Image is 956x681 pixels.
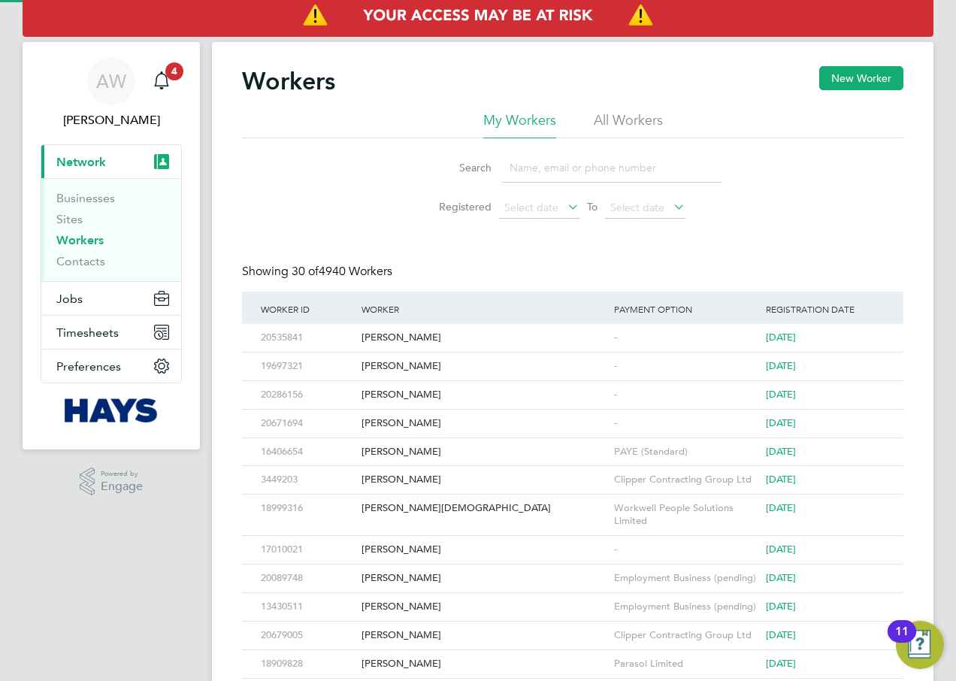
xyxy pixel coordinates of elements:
[41,282,181,315] button: Jobs
[65,398,159,422] img: hays-logo-retina.png
[257,649,888,662] a: 18909828[PERSON_NAME]Parasol Limited[DATE]
[41,57,182,129] a: AW[PERSON_NAME]
[766,388,796,401] span: [DATE]
[41,398,182,422] a: Go to home page
[257,466,358,494] div: 3449203
[257,323,888,336] a: 20535841[PERSON_NAME]-[DATE]
[610,536,762,564] div: -
[292,264,319,279] span: 30 of
[502,153,722,183] input: Name, email or phone number
[41,316,181,349] button: Timesheets
[56,233,104,247] a: Workers
[358,536,610,564] div: [PERSON_NAME]
[101,468,143,480] span: Powered by
[257,622,358,649] div: 20679005
[424,200,492,213] label: Registered
[766,571,796,584] span: [DATE]
[766,445,796,458] span: [DATE]
[766,359,796,372] span: [DATE]
[41,145,181,178] button: Network
[483,111,556,138] li: My Workers
[257,495,358,522] div: 18999316
[257,353,358,380] div: 19697321
[358,495,610,522] div: [PERSON_NAME][DEMOGRAPHIC_DATA]
[358,353,610,380] div: [PERSON_NAME]
[594,111,663,138] li: All Workers
[766,628,796,641] span: [DATE]
[165,62,183,80] span: 4
[766,501,796,514] span: [DATE]
[424,161,492,174] label: Search
[610,292,762,326] div: Payment Option
[147,57,177,105] a: 4
[257,650,358,678] div: 18909828
[80,468,144,496] a: Powered byEngage
[257,409,888,422] a: 20671694[PERSON_NAME]-[DATE]
[766,657,796,670] span: [DATE]
[242,66,335,96] h2: Workers
[610,353,762,380] div: -
[358,381,610,409] div: [PERSON_NAME]
[257,410,358,437] div: 20671694
[766,331,796,344] span: [DATE]
[766,600,796,613] span: [DATE]
[358,466,610,494] div: [PERSON_NAME]
[56,212,83,226] a: Sites
[819,66,903,90] button: New Worker
[504,201,558,214] span: Select date
[358,650,610,678] div: [PERSON_NAME]
[41,111,182,129] span: Alan Watts
[358,622,610,649] div: [PERSON_NAME]
[358,593,610,621] div: [PERSON_NAME]
[610,622,762,649] div: Clipper Contracting Group Ltd
[610,324,762,352] div: -
[257,438,358,466] div: 16406654
[358,324,610,352] div: [PERSON_NAME]
[242,264,395,280] div: Showing
[257,494,888,507] a: 18999316[PERSON_NAME][DEMOGRAPHIC_DATA]Workwell People Solutions Limited[DATE]
[96,71,126,91] span: AW
[41,178,181,281] div: Network
[582,197,602,216] span: To
[766,473,796,486] span: [DATE]
[895,631,909,651] div: 11
[257,564,888,577] a: 20089748[PERSON_NAME]Employment Business (pending)[DATE]
[610,593,762,621] div: Employment Business (pending)
[56,325,119,340] span: Timesheets
[257,465,888,478] a: 3449203[PERSON_NAME]Clipper Contracting Group Ltd[DATE]
[23,42,200,449] nav: Main navigation
[610,495,762,535] div: Workwell People Solutions Limited
[610,438,762,466] div: PAYE (Standard)
[257,564,358,592] div: 20089748
[257,381,358,409] div: 20286156
[56,155,106,169] span: Network
[358,292,610,326] div: Worker
[101,480,143,493] span: Engage
[257,292,358,326] div: Worker ID
[257,535,888,548] a: 17010021[PERSON_NAME]-[DATE]
[257,536,358,564] div: 17010021
[610,201,664,214] span: Select date
[610,564,762,592] div: Employment Business (pending)
[257,437,888,450] a: 16406654[PERSON_NAME]PAYE (Standard)[DATE]
[41,350,181,383] button: Preferences
[292,264,392,279] span: 4940 Workers
[257,592,888,605] a: 13430511[PERSON_NAME]Employment Business (pending)[DATE]
[766,416,796,429] span: [DATE]
[56,191,115,205] a: Businesses
[257,380,888,393] a: 20286156[PERSON_NAME]-[DATE]
[610,650,762,678] div: Parasol Limited
[56,254,105,268] a: Contacts
[766,543,796,555] span: [DATE]
[257,593,358,621] div: 13430511
[762,292,888,326] div: Registration Date
[610,381,762,409] div: -
[610,466,762,494] div: Clipper Contracting Group Ltd
[56,359,121,374] span: Preferences
[896,621,944,669] button: Open Resource Center, 11 new notifications
[358,564,610,592] div: [PERSON_NAME]
[358,410,610,437] div: [PERSON_NAME]
[610,410,762,437] div: -
[257,352,888,365] a: 19697321[PERSON_NAME]-[DATE]
[358,438,610,466] div: [PERSON_NAME]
